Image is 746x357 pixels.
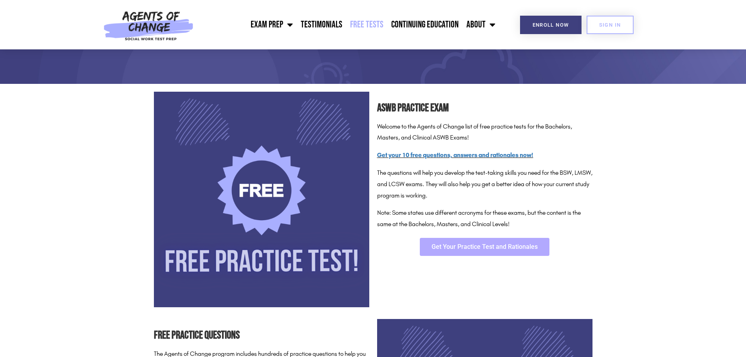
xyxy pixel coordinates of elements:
p: Welcome to the Agents of Change list of free practice tests for the Bachelors, Masters, and Clini... [377,121,592,144]
a: SIGN IN [587,16,634,34]
a: Enroll Now [520,16,582,34]
p: The questions will help you develop the test-taking skills you need for the BSW, LMSW, and LCSW e... [377,167,592,201]
span: Get Your Practice Test and Rationales [432,244,538,250]
a: About [462,15,499,34]
p: Note: Some states use different acronyms for these exams, but the content is the same at the Bach... [377,207,592,230]
h2: ASWB Practice Exam [377,100,592,117]
nav: Menu [198,15,499,34]
span: Enroll Now [533,22,569,27]
span: SIGN IN [599,22,621,27]
a: Continuing Education [387,15,462,34]
a: Exam Prep [247,15,297,34]
h2: Free Practice Questions [154,327,369,344]
a: Testimonials [297,15,346,34]
a: Get your 10 free questions, answers and rationales now! [377,151,533,159]
a: Free Tests [346,15,387,34]
a: Get Your Practice Test and Rationales [420,238,549,256]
